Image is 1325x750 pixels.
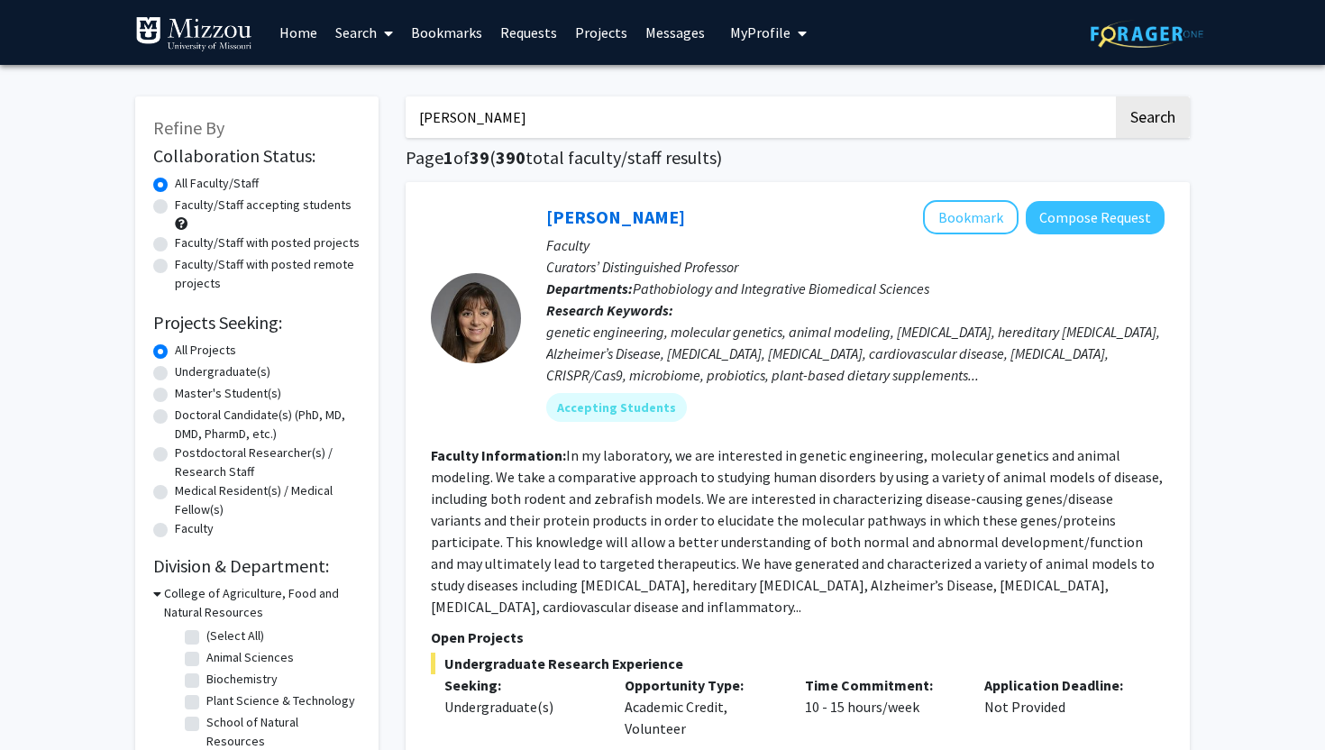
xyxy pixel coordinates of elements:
p: Opportunity Type: [625,674,778,696]
span: Undergraduate Research Experience [431,653,1165,674]
label: Medical Resident(s) / Medical Fellow(s) [175,481,361,519]
iframe: Chat [14,669,77,736]
h2: Projects Seeking: [153,312,361,334]
h2: Division & Department: [153,555,361,577]
a: Requests [491,1,566,64]
div: Undergraduate(s) [444,696,598,718]
h1: Page of ( total faculty/staff results) [406,147,1190,169]
span: 1 [443,146,453,169]
mat-chip: Accepting Students [546,393,687,422]
span: My Profile [730,23,790,41]
span: 39 [470,146,489,169]
p: Open Projects [431,627,1165,648]
button: Compose Request to Elizabeth Bryda [1026,201,1165,234]
b: Faculty Information: [431,446,566,464]
b: Research Keywords: [546,301,673,319]
img: University of Missouri Logo [135,16,252,52]
label: All Faculty/Staff [175,174,259,193]
label: Doctoral Candidate(s) (PhD, MD, DMD, PharmD, etc.) [175,406,361,444]
a: [PERSON_NAME] [546,206,685,228]
fg-read-more: In my laboratory, we are interested in genetic engineering, molecular genetics and animal modelin... [431,446,1163,616]
p: Application Deadline: [984,674,1138,696]
p: Seeking: [444,674,598,696]
label: Plant Science & Technology [206,691,355,710]
h2: Collaboration Status: [153,145,361,167]
input: Search Keywords [406,96,1113,138]
span: Refine By [153,116,224,139]
a: Bookmarks [402,1,491,64]
button: Search [1116,96,1190,138]
label: Animal Sciences [206,648,294,667]
p: Time Commitment: [805,674,958,696]
div: 10 - 15 hours/week [791,674,972,739]
label: Biochemistry [206,670,278,689]
label: Faculty [175,519,214,538]
a: Messages [636,1,714,64]
div: genetic engineering, molecular genetics, animal modeling, [MEDICAL_DATA], hereditary [MEDICAL_DAT... [546,321,1165,386]
label: (Select All) [206,627,264,645]
div: Academic Credit, Volunteer [611,674,791,739]
span: Pathobiology and Integrative Biomedical Sciences [633,279,929,297]
a: Search [326,1,402,64]
label: Faculty/Staff accepting students [175,196,352,215]
a: Projects [566,1,636,64]
h3: College of Agriculture, Food and Natural Resources [164,584,361,622]
label: Faculty/Staff with posted projects [175,233,360,252]
label: Master's Student(s) [175,384,281,403]
img: ForagerOne Logo [1091,20,1203,48]
label: All Projects [175,341,236,360]
button: Add Elizabeth Bryda to Bookmarks [923,200,1019,234]
p: Faculty [546,234,1165,256]
label: Undergraduate(s) [175,362,270,381]
b: Departments: [546,279,633,297]
p: Curators’ Distinguished Professor [546,256,1165,278]
label: Faculty/Staff with posted remote projects [175,255,361,293]
label: Postdoctoral Researcher(s) / Research Staff [175,444,361,481]
a: Home [270,1,326,64]
div: Not Provided [971,674,1151,739]
span: 390 [496,146,525,169]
